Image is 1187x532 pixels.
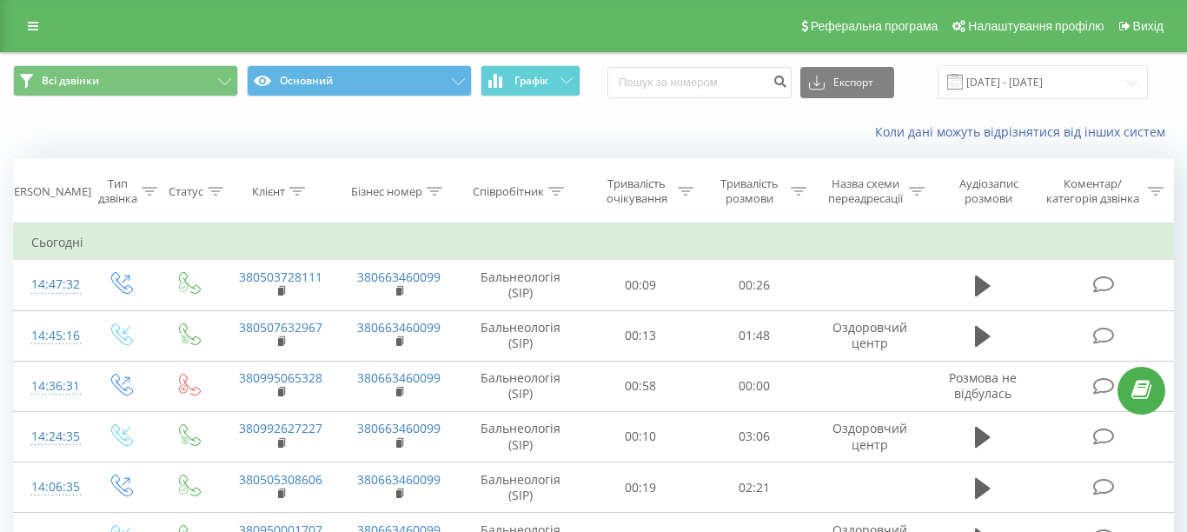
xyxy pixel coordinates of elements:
a: 380663460099 [357,420,441,436]
div: Тривалість очікування [600,176,673,206]
td: 00:09 [584,260,697,310]
a: 380663460099 [357,369,441,386]
td: 00:26 [698,260,811,310]
a: 380663460099 [357,319,441,336]
span: Розмова не відбулась [949,369,1017,402]
button: Всі дзвінки [13,65,238,96]
span: Налаштування профілю [968,19,1104,33]
div: 14:24:35 [31,420,69,454]
td: Бальнеологія (SIP) [457,260,584,310]
button: Графік [481,65,580,96]
td: Оздоровчий центр [811,411,929,462]
div: 14:45:16 [31,319,69,353]
div: Тип дзвінка [98,176,137,206]
div: Тривалість розмови [713,176,786,206]
div: Назва схеми переадресації [826,176,905,206]
div: Клієнт [252,184,285,199]
td: 02:21 [698,462,811,513]
a: Коли дані можуть відрізнятися вiд інших систем [875,123,1174,140]
a: 380507632967 [239,319,322,336]
a: 380503728111 [239,269,322,285]
div: Коментар/категорія дзвінка [1042,176,1144,206]
a: 380663460099 [357,471,441,488]
a: 380992627227 [239,420,322,436]
td: 00:13 [584,310,697,361]
td: 00:10 [584,411,697,462]
td: Бальнеологія (SIP) [457,411,584,462]
span: Реферальна програма [811,19,938,33]
div: Аудіозапис розмови [945,176,1033,206]
td: 03:06 [698,411,811,462]
td: 00:00 [698,361,811,411]
td: Оздоровчий центр [811,310,929,361]
td: Бальнеологія (SIP) [457,361,584,411]
a: 380995065328 [239,369,322,386]
td: Бальнеологія (SIP) [457,462,584,513]
div: 14:36:31 [31,369,69,403]
span: Вихід [1133,19,1164,33]
td: 00:58 [584,361,697,411]
div: 14:06:35 [31,470,69,504]
input: Пошук за номером [607,67,792,98]
div: Статус [169,184,203,199]
div: Бізнес номер [351,184,422,199]
span: Графік [514,75,548,87]
td: 01:48 [698,310,811,361]
a: 380663460099 [357,269,441,285]
button: Основний [247,65,472,96]
div: [PERSON_NAME] [3,184,91,199]
div: Співробітник [473,184,544,199]
td: Сьогодні [14,225,1174,260]
span: Всі дзвінки [42,74,99,88]
div: 14:47:32 [31,268,69,302]
td: 00:19 [584,462,697,513]
button: Експорт [800,67,894,98]
td: Бальнеологія (SIP) [457,310,584,361]
a: 380505308606 [239,471,322,488]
